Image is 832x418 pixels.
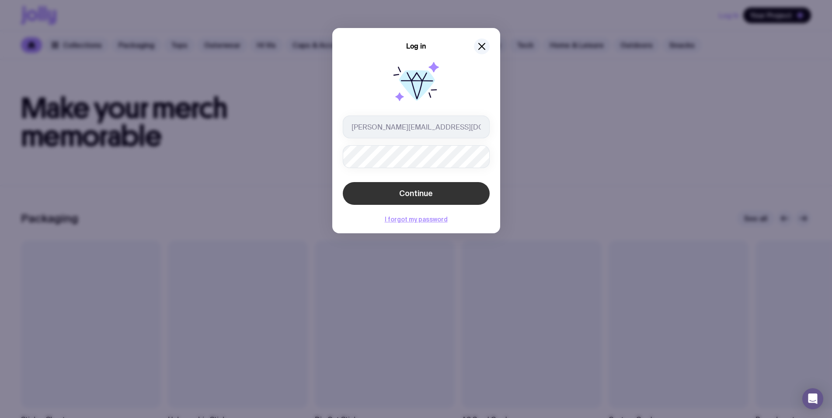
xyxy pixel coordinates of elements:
span: Continue [399,188,433,199]
button: I forgot my password [385,216,448,223]
input: you@email.com [343,116,490,138]
button: Continue [343,182,490,205]
div: Open Intercom Messenger [802,388,823,409]
h5: Log in [406,42,426,51]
